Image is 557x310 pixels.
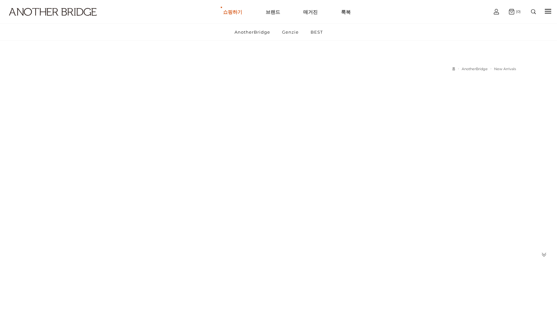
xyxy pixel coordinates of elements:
a: 홈 [452,67,455,71]
a: AnotherBridge [462,67,488,71]
a: Genzie [277,24,304,40]
a: logo [3,8,87,31]
a: 브랜드 [266,0,280,23]
img: logo [9,8,97,16]
img: cart [509,9,514,14]
a: 매거진 [303,0,318,23]
a: (0) [509,9,521,14]
a: AnotherBridge [229,24,276,40]
a: 쇼핑하기 [223,0,242,23]
img: search [531,9,536,14]
span: (0) [514,9,521,14]
img: cart [494,9,499,14]
a: 룩북 [341,0,351,23]
a: BEST [305,24,328,40]
a: New Arrivals [494,67,516,71]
